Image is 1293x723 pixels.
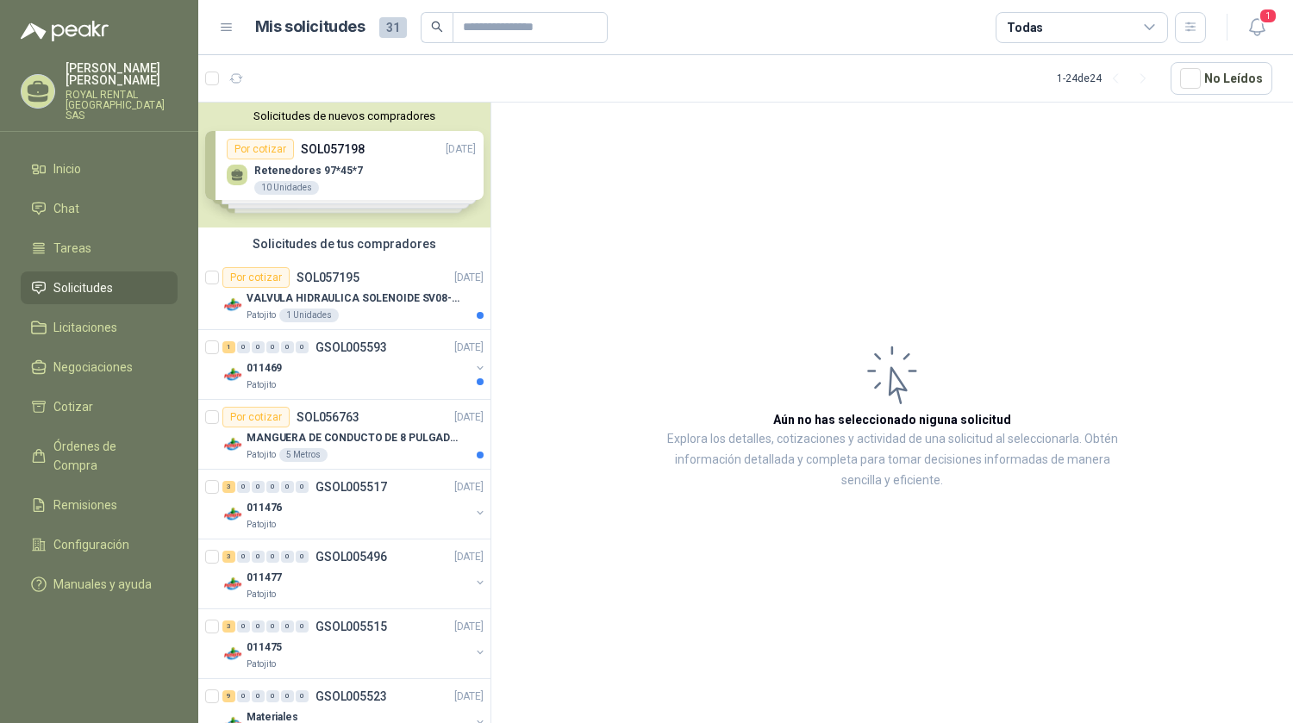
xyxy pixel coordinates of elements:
p: Patojito [247,448,276,462]
div: 0 [296,620,309,633]
p: Explora los detalles, cotizaciones y actividad de una solicitud al seleccionarla. Obtén informaci... [664,429,1121,491]
p: 011475 [247,639,282,656]
div: 0 [281,481,294,493]
div: 0 [281,690,294,702]
div: 0 [296,481,309,493]
img: Company Logo [222,434,243,455]
p: GSOL005496 [315,551,387,563]
div: 9 [222,690,235,702]
p: [DATE] [454,270,484,286]
a: 3 0 0 0 0 0 GSOL005496[DATE] Company Logo011477Patojito [222,546,487,601]
a: Remisiones [21,489,178,521]
a: Chat [21,192,178,225]
div: 1 - 24 de 24 [1057,65,1157,92]
div: 3 [222,620,235,633]
p: [DATE] [454,340,484,356]
div: 0 [237,551,250,563]
p: [DATE] [454,549,484,565]
span: Licitaciones [53,318,117,337]
p: Patojito [247,588,276,601]
img: Company Logo [222,295,243,315]
div: 0 [296,690,309,702]
p: MANGUERA DE CONDUCTO DE 8 PULGADAS DE ALAMBRE DE ACERO PU [247,430,461,446]
a: Por cotizarSOL056763[DATE] Company LogoMANGUERA DE CONDUCTO DE 8 PULGADAS DE ALAMBRE DE ACERO PUP... [198,400,490,470]
span: Remisiones [53,496,117,514]
img: Company Logo [222,365,243,385]
img: Company Logo [222,574,243,595]
p: Patojito [247,309,276,322]
p: SOL056763 [297,411,359,423]
p: [DATE] [454,409,484,426]
a: Órdenes de Compra [21,430,178,482]
div: 0 [237,341,250,353]
p: [DATE] [454,619,484,635]
div: 0 [266,341,279,353]
p: Patojito [247,518,276,532]
span: Inicio [53,159,81,178]
p: Patojito [247,658,276,671]
p: 011469 [247,360,282,377]
img: Company Logo [222,504,243,525]
button: Solicitudes de nuevos compradores [205,109,484,122]
button: 1 [1241,12,1272,43]
p: GSOL005593 [315,341,387,353]
div: 0 [296,341,309,353]
span: Cotizar [53,397,93,416]
div: 1 [222,341,235,353]
div: 5 Metros [279,448,328,462]
p: Patojito [247,378,276,392]
div: Solicitudes de tus compradores [198,227,490,260]
p: [PERSON_NAME] [PERSON_NAME] [66,62,178,86]
a: Manuales y ayuda [21,568,178,601]
span: Chat [53,199,79,218]
img: Company Logo [222,644,243,664]
div: 3 [222,481,235,493]
span: Configuración [53,535,129,554]
div: 0 [252,341,265,353]
div: 0 [252,551,265,563]
a: Inicio [21,153,178,185]
span: Tareas [53,239,91,258]
a: Tareas [21,232,178,265]
p: VALVULA HIDRAULICA SOLENOIDE SV08-20 [247,290,461,307]
a: 1 0 0 0 0 0 GSOL005593[DATE] Company Logo011469Patojito [222,337,487,392]
a: 3 0 0 0 0 0 GSOL005515[DATE] Company Logo011475Patojito [222,616,487,671]
a: Solicitudes [21,271,178,304]
a: Configuración [21,528,178,561]
div: 0 [266,690,279,702]
div: 0 [281,341,294,353]
a: Por cotizarSOL057195[DATE] Company LogoVALVULA HIDRAULICA SOLENOIDE SV08-20Patojito1 Unidades [198,260,490,330]
div: 0 [296,551,309,563]
a: 3 0 0 0 0 0 GSOL005517[DATE] Company Logo011476Patojito [222,477,487,532]
p: [DATE] [454,479,484,496]
span: 31 [379,17,407,38]
p: GSOL005523 [315,690,387,702]
div: Por cotizar [222,407,290,427]
p: GSOL005517 [315,481,387,493]
div: Todas [1007,18,1043,37]
img: Logo peakr [21,21,109,41]
p: 011477 [247,570,282,586]
h3: Aún no has seleccionado niguna solicitud [773,410,1011,429]
span: search [431,21,443,33]
div: 0 [266,551,279,563]
p: [DATE] [454,689,484,705]
a: Licitaciones [21,311,178,344]
p: SOL057195 [297,271,359,284]
span: 1 [1259,8,1277,24]
div: 0 [252,620,265,633]
div: Por cotizar [222,267,290,288]
div: 0 [252,690,265,702]
div: 0 [281,620,294,633]
p: GSOL005515 [315,620,387,633]
div: 3 [222,551,235,563]
span: Solicitudes [53,278,113,297]
div: 0 [252,481,265,493]
div: Solicitudes de nuevos compradoresPor cotizarSOL057198[DATE] Retenedores 97*45*710 UnidadesPor cot... [198,103,490,227]
div: 0 [237,690,250,702]
div: 0 [266,481,279,493]
p: ROYAL RENTAL [GEOGRAPHIC_DATA] SAS [66,90,178,121]
div: 0 [237,481,250,493]
span: Órdenes de Compra [53,437,161,475]
h1: Mis solicitudes [255,15,365,40]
